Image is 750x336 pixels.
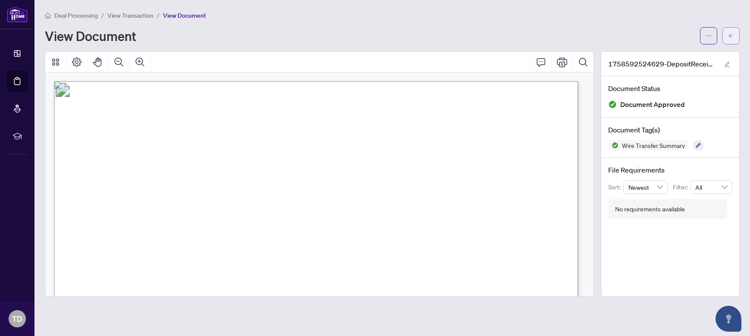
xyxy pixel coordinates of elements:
[45,29,136,43] h1: View Document
[695,181,727,194] span: All
[54,12,98,19] span: Deal Processing
[45,13,51,19] span: home
[608,100,617,109] img: Document Status
[619,142,688,148] span: Wire Transfer Summary
[728,33,734,39] span: arrow-left
[608,59,716,69] span: 1758592524629-DepositReceipt.jpg
[107,12,153,19] span: View Transaction
[716,306,741,332] button: Open asap
[12,313,22,325] span: TD
[7,6,28,22] img: logo
[628,181,663,194] span: Newest
[163,12,206,19] span: View Document
[615,204,685,214] div: No requirements available
[724,61,730,67] span: edit
[620,99,685,110] span: Document Approved
[608,165,732,175] h4: File Requirements
[608,182,623,192] p: Sort:
[706,33,712,39] span: ellipsis
[608,83,732,94] h4: Document Status
[608,125,732,135] h4: Document Tag(s)
[608,140,619,151] img: Status Icon
[157,10,159,20] li: /
[101,10,104,20] li: /
[673,182,690,192] p: Filter:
